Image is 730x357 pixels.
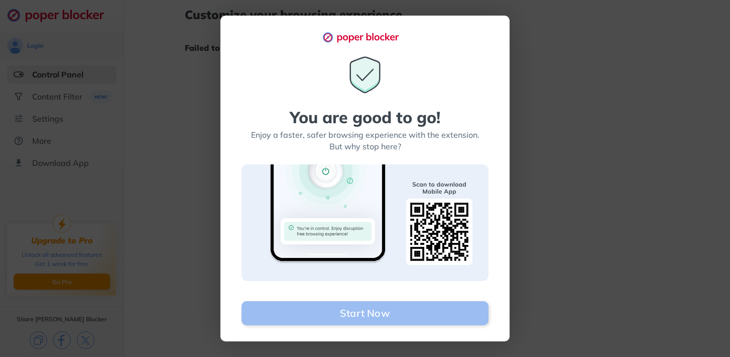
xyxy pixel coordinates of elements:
img: Scan to download banner [241,164,489,281]
button: Start Now [241,301,489,325]
div: You are good to go! [290,109,440,125]
div: But why stop here? [329,141,401,152]
img: logo [322,32,408,43]
img: You are good to go icon [345,55,385,95]
div: Enjoy a faster, safer browsing experience with the extension. [251,129,479,141]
